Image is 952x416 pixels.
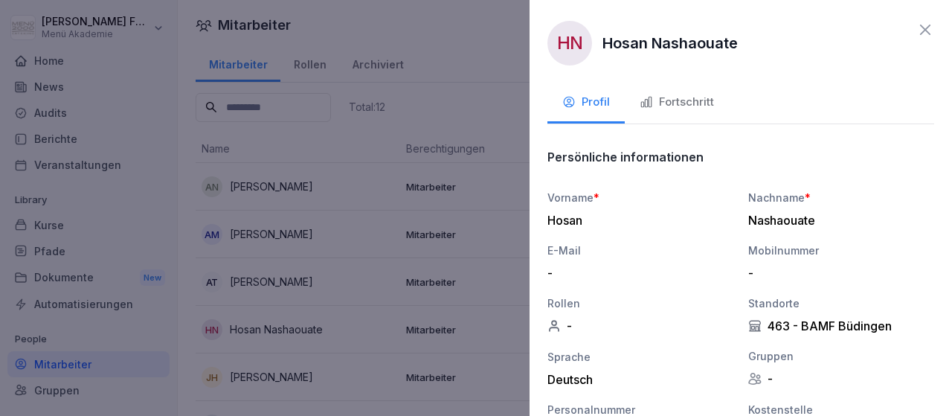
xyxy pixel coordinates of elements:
div: Profil [562,94,610,111]
div: Standorte [748,295,934,311]
div: HN [547,21,592,65]
div: Hosan [547,213,726,228]
button: Fortschritt [625,83,729,124]
button: Profil [547,83,625,124]
div: Deutsch [547,372,733,387]
div: - [748,371,934,386]
div: Gruppen [748,348,934,364]
div: E-Mail [547,243,733,258]
div: Nachname [748,190,934,205]
p: Persönliche informationen [547,150,704,164]
div: Rollen [547,295,733,311]
div: Fortschritt [640,94,714,111]
div: Nashaouate [748,213,927,228]
div: - [547,319,733,333]
div: 463 - BAMF Büdingen [748,319,934,333]
div: Vorname [547,190,733,205]
div: Mobilnummer [748,243,934,258]
div: - [748,266,927,281]
div: Sprache [547,349,733,365]
p: Hosan Nashaouate [602,32,738,54]
div: - [547,266,726,281]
